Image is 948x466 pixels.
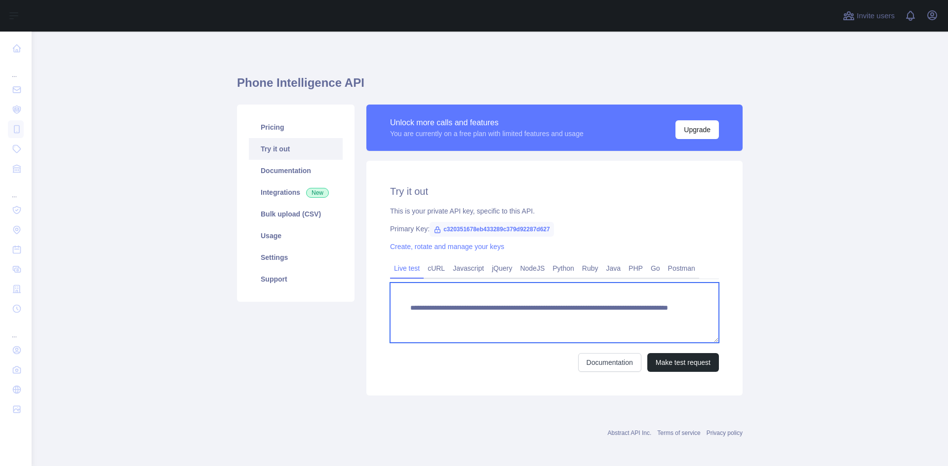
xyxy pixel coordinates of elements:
[516,260,549,276] a: NodeJS
[608,430,652,436] a: Abstract API Inc.
[249,181,343,203] a: Integrations New
[707,430,743,436] a: Privacy policy
[249,203,343,225] a: Bulk upload (CSV)
[488,260,516,276] a: jQuery
[675,120,719,139] button: Upgrade
[647,353,719,372] button: Make test request
[306,188,329,198] span: New
[390,243,504,251] a: Create, rotate and manage your keys
[841,8,897,24] button: Invite users
[8,320,24,339] div: ...
[8,179,24,199] div: ...
[578,353,641,372] a: Documentation
[390,206,719,216] div: This is your private API key, specific to this API.
[657,430,700,436] a: Terms of service
[625,260,647,276] a: PHP
[549,260,578,276] a: Python
[602,260,625,276] a: Java
[249,247,343,268] a: Settings
[857,10,895,22] span: Invite users
[430,222,554,237] span: c320351678eb433289c379d92287d627
[390,117,584,129] div: Unlock more calls and features
[390,129,584,139] div: You are currently on a free plan with limited features and usage
[249,225,343,247] a: Usage
[249,138,343,160] a: Try it out
[390,224,719,234] div: Primary Key:
[249,160,343,181] a: Documentation
[390,260,424,276] a: Live test
[449,260,488,276] a: Javascript
[578,260,602,276] a: Ruby
[249,268,343,290] a: Support
[647,260,664,276] a: Go
[8,59,24,79] div: ...
[664,260,699,276] a: Postman
[390,184,719,198] h2: Try it out
[424,260,449,276] a: cURL
[237,75,743,99] h1: Phone Intelligence API
[249,116,343,138] a: Pricing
